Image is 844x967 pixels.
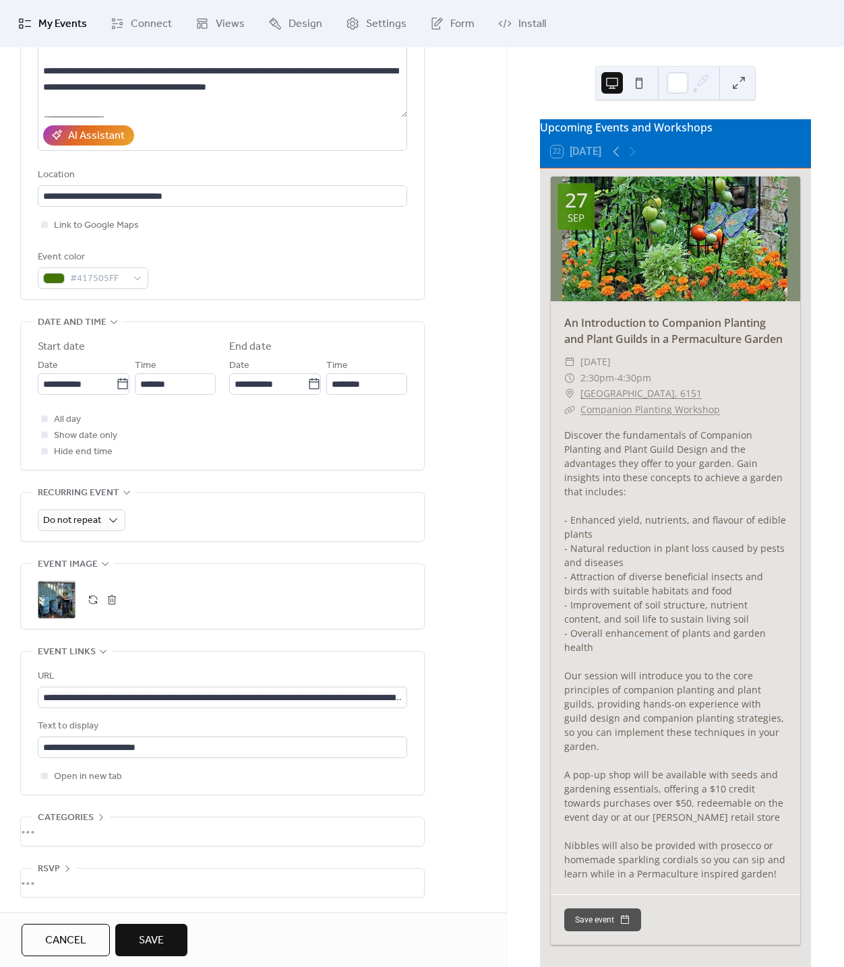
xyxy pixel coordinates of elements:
[8,5,97,42] a: My Events
[38,581,76,619] div: ;
[54,218,139,234] span: Link to Google Maps
[564,315,783,346] a: An Introduction to Companion Planting and Plant Guilds in a Permaculture Garden
[614,370,617,386] span: -
[100,5,182,42] a: Connect
[43,511,101,530] span: Do not repeat
[336,5,417,42] a: Settings
[540,119,811,135] div: Upcoming Events and Workshops
[38,339,85,355] div: Start date
[564,402,575,418] div: ​
[366,16,406,32] span: Settings
[564,370,575,386] div: ​
[38,644,96,660] span: Event links
[21,869,424,897] div: •••
[68,128,125,144] div: AI Assistant
[38,249,146,266] div: Event color
[326,358,348,374] span: Time
[38,315,107,331] span: Date and time
[564,385,575,402] div: ​
[38,358,58,374] span: Date
[564,908,641,931] button: Save event
[216,16,245,32] span: Views
[54,769,122,785] span: Open in new tab
[551,428,800,881] div: Discover the fundamentals of Companion Planting and Plant Guild Design and the advantages they of...
[258,5,332,42] a: Design
[488,5,556,42] a: Install
[568,213,584,223] div: Sep
[229,358,249,374] span: Date
[38,167,404,183] div: Location
[580,385,702,402] a: [GEOGRAPHIC_DATA], 6151
[43,125,134,146] button: AI Assistant
[38,485,119,501] span: Recurring event
[450,16,475,32] span: Form
[38,810,94,826] span: Categories
[38,668,404,685] div: URL
[617,370,651,386] span: 4:30pm
[38,16,87,32] span: My Events
[564,354,575,370] div: ​
[54,444,113,460] span: Hide end time
[135,358,156,374] span: Time
[580,370,614,386] span: 2:30pm
[565,190,588,210] div: 27
[38,861,60,877] span: RSVP
[289,16,322,32] span: Design
[54,412,81,428] span: All day
[580,403,720,416] a: Companion Planting Workshop
[21,817,424,846] div: •••
[45,933,86,949] span: Cancel
[70,271,127,287] span: #417505FF
[54,428,117,444] span: Show date only
[115,924,187,956] button: Save
[185,5,255,42] a: Views
[38,557,98,573] span: Event image
[131,16,172,32] span: Connect
[229,339,272,355] div: End date
[38,718,404,735] div: Text to display
[518,16,546,32] span: Install
[22,924,110,956] button: Cancel
[420,5,485,42] a: Form
[580,354,611,370] span: [DATE]
[139,933,164,949] span: Save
